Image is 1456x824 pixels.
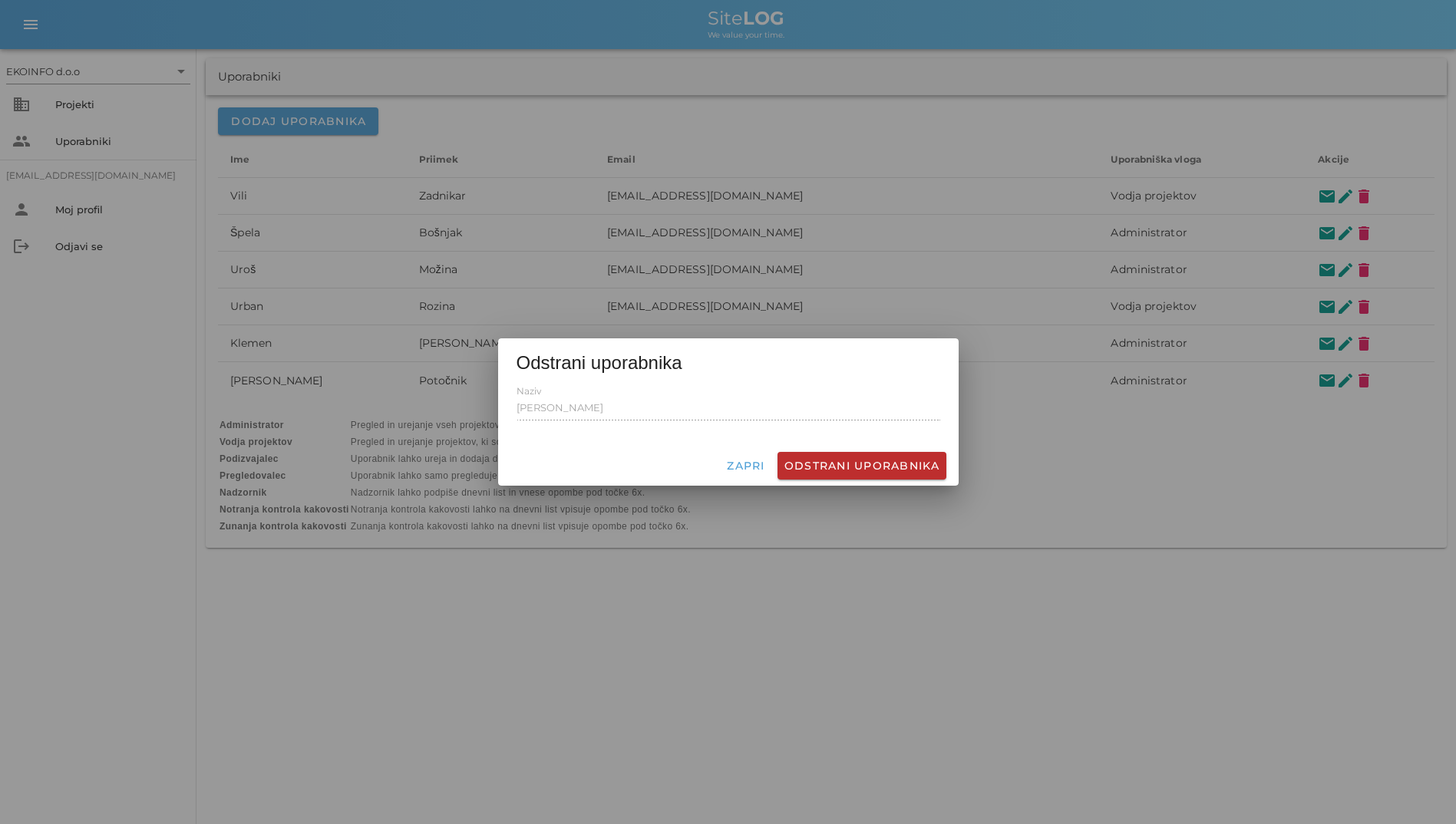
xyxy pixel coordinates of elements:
div: Pripomoček za klepet [1236,658,1456,824]
button: Zapri [720,452,771,480]
iframe: Chat Widget [1236,658,1456,824]
span: Zapri [726,459,765,473]
span: Odstrani uporabnika [784,459,940,473]
label: Naziv [517,386,541,397]
button: Odstrani uporabnika [778,452,946,480]
span: Odstrani uporabnika [517,351,682,375]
